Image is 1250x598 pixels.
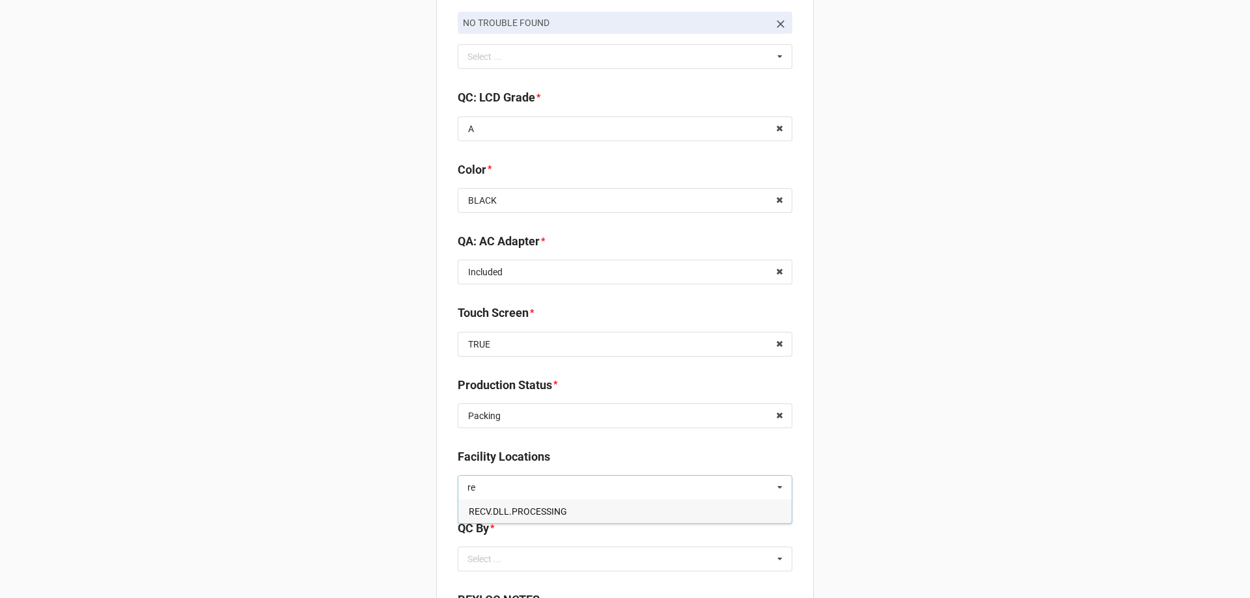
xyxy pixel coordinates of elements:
label: QC By [458,519,489,537]
div: Packing [468,411,501,420]
label: Production Status [458,376,552,394]
div: Select ... [464,49,520,64]
div: TRUE [468,340,490,349]
div: Select ... [464,552,520,567]
label: QA: AC Adapter [458,232,540,251]
span: RECV.DLL.PROCESSING [469,506,567,517]
div: BLACK [468,196,497,205]
label: Color [458,161,486,179]
label: QC: LCD Grade [458,88,535,107]
label: Facility Locations [458,448,550,466]
div: Included [468,267,503,277]
div: A [468,124,474,133]
label: Touch Screen [458,304,529,322]
p: NO TROUBLE FOUND [463,16,769,29]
